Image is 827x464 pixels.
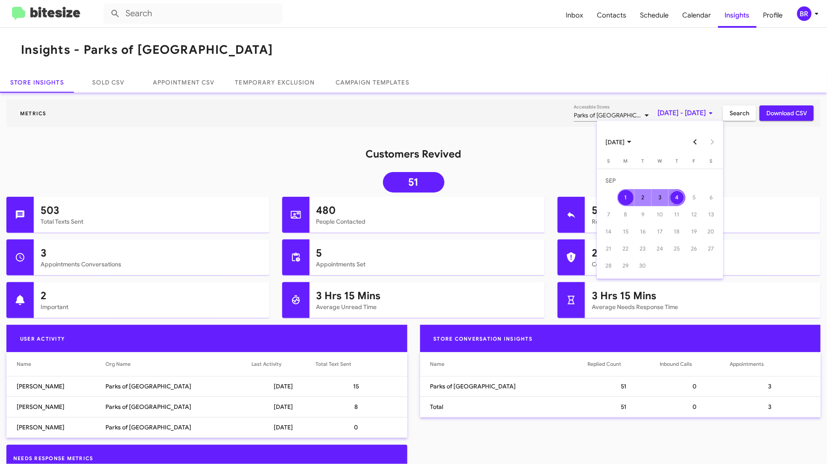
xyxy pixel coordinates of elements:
td: September 22, 2025 [617,240,634,257]
td: September 19, 2025 [686,223,703,240]
div: 15 [618,224,634,239]
div: 5 [687,190,702,205]
div: 13 [704,207,719,222]
div: 29 [618,258,634,274]
div: 19 [687,224,702,239]
div: 23 [635,241,651,257]
td: September 26, 2025 [686,240,703,257]
td: September 13, 2025 [703,206,720,223]
div: 6 [704,190,719,205]
span: [DATE] [606,134,631,150]
div: 27 [704,241,719,257]
button: Previous month [687,134,704,151]
td: September 27, 2025 [703,240,720,257]
td: September 11, 2025 [669,206,686,223]
td: September 28, 2025 [600,257,617,274]
div: 18 [669,224,685,239]
td: September 4, 2025 [669,189,686,206]
td: September 3, 2025 [652,189,669,206]
button: Choose month and year [599,134,638,151]
div: 14 [601,224,617,239]
div: 30 [635,258,651,274]
th: Monday [617,157,634,169]
td: September 8, 2025 [617,206,634,223]
div: 10 [652,207,668,222]
td: September 16, 2025 [634,223,652,240]
th: Saturday [703,157,720,169]
td: September 23, 2025 [634,240,652,257]
td: September 15, 2025 [617,223,634,240]
th: Tuesday [634,157,652,169]
div: 1 [618,190,634,205]
td: September 18, 2025 [669,223,686,240]
td: September 20, 2025 [703,223,720,240]
div: 17 [652,224,668,239]
td: September 29, 2025 [617,257,634,274]
td: September 12, 2025 [686,206,703,223]
td: September 17, 2025 [652,223,669,240]
th: Friday [686,157,703,169]
th: Sunday [600,157,617,169]
div: 9 [635,207,651,222]
td: September 30, 2025 [634,257,652,274]
td: September 1, 2025 [617,189,634,206]
div: 3 [652,190,668,205]
button: Next month [704,134,721,151]
th: Thursday [669,157,686,169]
td: September 14, 2025 [600,223,617,240]
div: 20 [704,224,719,239]
td: September 7, 2025 [600,206,617,223]
td: September 2, 2025 [634,189,652,206]
td: September 6, 2025 [703,189,720,206]
td: September 10, 2025 [652,206,669,223]
div: 4 [669,190,685,205]
div: 2 [635,190,651,205]
div: 21 [601,241,617,257]
div: 11 [669,207,685,222]
td: September 25, 2025 [669,240,686,257]
div: 12 [687,207,702,222]
td: September 24, 2025 [652,240,669,257]
div: 8 [618,207,634,222]
td: September 9, 2025 [634,206,652,223]
div: 28 [601,258,617,274]
th: Wednesday [652,157,669,169]
div: 25 [669,241,685,257]
div: 24 [652,241,668,257]
td: September 5, 2025 [686,189,703,206]
div: 7 [601,207,617,222]
div: 26 [687,241,702,257]
div: 22 [618,241,634,257]
td: September 21, 2025 [600,240,617,257]
td: SEP [600,172,720,189]
div: 16 [635,224,651,239]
